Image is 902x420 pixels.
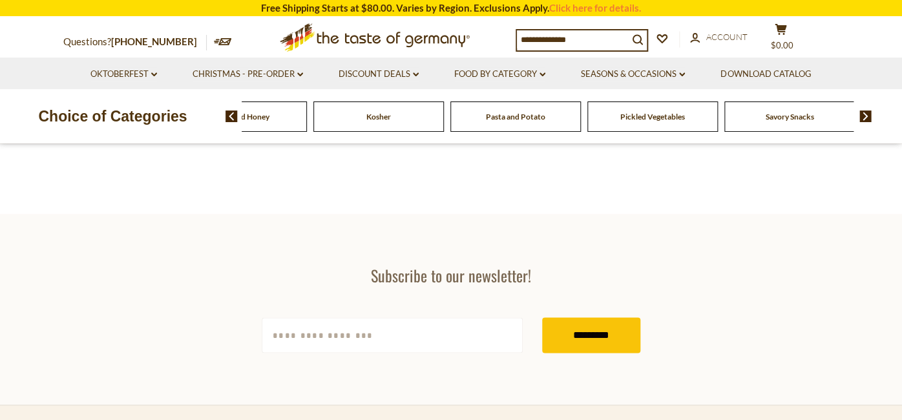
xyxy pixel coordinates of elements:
img: previous arrow [226,110,238,122]
a: Christmas - PRE-ORDER [193,67,303,81]
a: Click here for details. [549,2,641,14]
h3: Subscribe to our newsletter! [262,266,640,285]
button: $0.00 [761,23,800,56]
a: Download Catalog [720,67,811,81]
a: Food By Category [454,67,545,81]
span: Account [706,32,748,42]
a: Jams and Honey [215,112,269,121]
a: Kosher [366,112,391,121]
a: Account [690,30,748,45]
a: Discount Deals [339,67,419,81]
a: Pickled Vegetables [620,112,685,121]
a: Seasons & Occasions [581,67,685,81]
a: Oktoberfest [90,67,157,81]
img: next arrow [859,110,872,122]
a: [PHONE_NUMBER] [111,36,197,47]
a: Savory Snacks [766,112,814,121]
span: $0.00 [771,40,793,50]
p: Questions? [63,34,207,50]
a: Pasta and Potato [486,112,545,121]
